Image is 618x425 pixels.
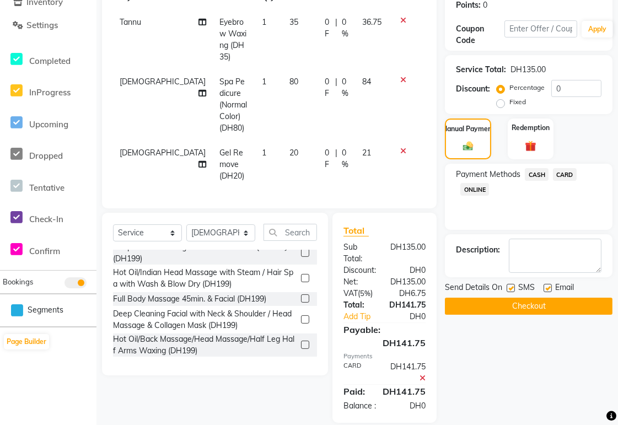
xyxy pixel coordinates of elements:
[29,214,63,224] span: Check-In
[335,76,337,99] span: |
[113,293,266,305] div: Full Body Massage 45min. & Facial (DH199)
[362,17,381,27] span: 36.75
[385,400,434,412] div: DH0
[219,148,244,181] span: Gel Remove (DH20)
[342,17,349,40] span: 0 %
[335,241,382,265] div: Sub Total:
[335,400,385,412] div: Balance :
[120,17,141,27] span: Tannu
[262,148,266,158] span: 1
[325,147,331,170] span: 0 F
[460,141,476,152] img: _cash.svg
[3,19,94,32] a: Settings
[29,182,65,193] span: Tentative
[343,352,426,361] div: Payments
[555,282,574,295] span: Email
[113,308,297,331] div: Deep Cleaning Facial with Neck & Shoulder / Head Massage & Collagen Mask (DH199)
[553,168,577,181] span: CARD
[456,244,500,256] div: Description:
[262,17,266,27] span: 1
[335,299,381,311] div: Total:
[335,336,434,349] div: DH141.75
[518,282,535,295] span: SMS
[3,277,33,286] span: Bookings
[342,147,349,170] span: 0 %
[442,124,495,134] label: Manual Payment
[509,83,545,93] label: Percentage
[335,265,385,276] div: Discount:
[29,56,71,66] span: Completed
[382,276,434,288] div: DH135.00
[4,334,49,349] button: Page Builder
[456,64,506,76] div: Service Total:
[264,224,317,241] input: Search or Scan
[262,77,266,87] span: 1
[342,76,349,99] span: 0 %
[522,139,540,153] img: _gift.svg
[456,169,520,180] span: Payment Methods
[456,83,490,95] div: Discount:
[385,265,434,276] div: DH0
[385,288,434,299] div: DH6.75
[120,77,206,87] span: [DEMOGRAPHIC_DATA]
[335,385,374,398] div: Paid:
[582,21,613,37] button: Apply
[512,123,550,133] label: Redemption
[113,333,297,357] div: Hot Oil/Back Massage/Head Massage/Half Leg Half Arms Waxing (DH199)
[525,168,549,181] span: CASH
[343,225,369,236] span: Total
[29,87,71,98] span: InProgress
[29,150,63,161] span: Dropped
[343,288,358,298] span: Vat
[120,148,206,158] span: [DEMOGRAPHIC_DATA]
[460,183,489,196] span: ONLINE
[360,289,370,298] span: 5%
[335,276,382,288] div: Net:
[382,241,434,265] div: DH135.00
[29,246,60,256] span: Confirm
[381,299,434,311] div: DH141.75
[335,147,337,170] span: |
[325,17,331,40] span: 0 F
[445,298,612,315] button: Checkout
[335,323,434,336] div: Payable:
[325,76,331,99] span: 0 F
[113,241,297,265] div: Deep Tissue Massage with Hairwash & Quick Dry (DH199)
[510,64,546,76] div: DH135.00
[504,20,577,37] input: Enter Offer / Coupon Code
[29,119,68,130] span: Upcoming
[219,17,246,62] span: Eyebrow Waxing (DH35)
[335,311,393,322] a: Add Tip
[335,17,337,40] span: |
[362,77,371,87] span: 84
[509,97,526,107] label: Fixed
[289,148,298,158] span: 20
[219,77,247,133] span: Spa Pedicure (Normal Color) (DH80)
[28,304,63,316] span: Segments
[393,311,434,322] div: DH0
[445,282,502,295] span: Send Details On
[289,17,298,27] span: 35
[374,385,434,398] div: DH141.75
[335,288,385,299] div: ( )
[456,23,504,46] div: Coupon Code
[289,77,298,87] span: 80
[362,148,371,158] span: 21
[26,20,58,30] span: Settings
[335,361,382,384] div: CARD
[113,267,297,290] div: Hot Oil/Indian Head Massage with Steam / Hair Spa with Wash & Blow Dry (DH199)
[382,361,434,384] div: DH141.75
